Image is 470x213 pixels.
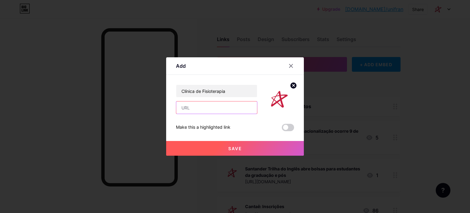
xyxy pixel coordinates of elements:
[176,124,230,131] div: Make this a highlighted link
[176,62,186,70] div: Add
[176,101,257,114] input: URL
[176,85,257,97] input: Title
[265,85,294,114] img: link_thumbnail
[166,141,304,156] button: Save
[228,146,242,151] span: Save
